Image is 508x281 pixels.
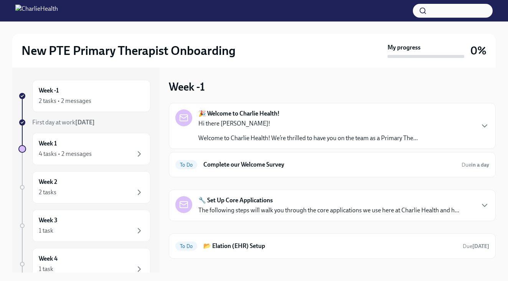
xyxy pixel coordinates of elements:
[175,162,197,168] span: To Do
[462,161,489,169] span: September 17th, 2025 07:00
[203,160,455,169] h6: Complete our Welcome Survey
[18,171,150,203] a: Week 22 tasks
[388,43,421,52] strong: My progress
[18,80,150,112] a: Week -12 tasks • 2 messages
[39,255,58,263] h6: Week 4
[175,243,197,249] span: To Do
[39,178,57,186] h6: Week 2
[18,248,150,280] a: Week 41 task
[39,188,56,197] div: 2 tasks
[39,86,59,95] h6: Week -1
[39,97,91,105] div: 2 tasks • 2 messages
[471,162,489,168] strong: in a day
[32,119,95,126] span: First day at work
[39,150,92,158] div: 4 tasks • 2 messages
[198,206,459,215] p: The following steps will walk you through the core applications we use here at Charlie Health and...
[198,134,418,142] p: Welcome to Charlie Health! We’re thrilled to have you on the team as a Primary The...
[18,118,150,127] a: First day at work[DATE]
[169,80,205,94] h3: Week -1
[175,159,489,171] a: To DoComplete our Welcome SurveyDuein a day
[198,119,418,128] p: Hi there [PERSON_NAME]!
[75,119,95,126] strong: [DATE]
[198,196,273,205] strong: 🔧 Set Up Core Applications
[463,243,489,250] span: September 19th, 2025 07:00
[39,265,53,273] div: 1 task
[21,43,236,58] h2: New PTE Primary Therapist Onboarding
[39,139,57,148] h6: Week 1
[472,243,489,250] strong: [DATE]
[463,243,489,250] span: Due
[462,162,489,168] span: Due
[470,44,487,58] h3: 0%
[18,133,150,165] a: Week 14 tasks • 2 messages
[175,240,489,252] a: To Do📂 Elation (EHR) SetupDue[DATE]
[203,242,457,250] h6: 📂 Elation (EHR) Setup
[15,5,58,17] img: CharlieHealth
[39,216,58,225] h6: Week 3
[198,109,280,118] strong: 🎉 Welcome to Charlie Health!
[18,210,150,242] a: Week 31 task
[39,226,53,235] div: 1 task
